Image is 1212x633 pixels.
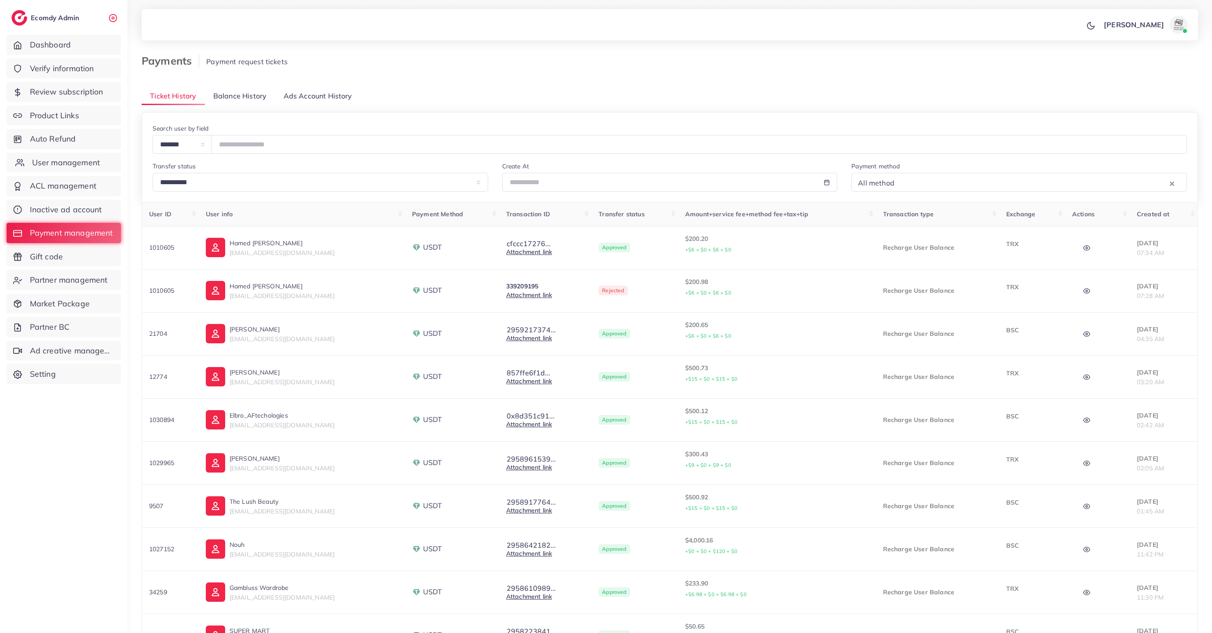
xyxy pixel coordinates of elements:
small: +$15 + $0 + $15 + $0 [685,376,737,382]
p: Gambluss Wardrobe [230,582,335,593]
p: BSC [1006,411,1058,422]
p: [DATE] [1137,324,1190,335]
span: Transaction ID [506,210,550,218]
label: Search user by field [153,124,208,133]
p: 12774 [149,371,192,382]
p: 21704 [149,328,192,339]
a: Ad creative management [7,341,121,361]
img: ic-user-info.36bf1079.svg [206,496,225,516]
a: [PERSON_NAME]avatar [1099,16,1191,33]
span: 03:20 AM [1137,378,1164,386]
span: Verify information [30,63,94,74]
img: payment [412,502,421,510]
a: Product Links [7,105,121,126]
span: User management [32,157,100,168]
p: $233.90 [685,578,869,600]
img: avatar [1170,16,1187,33]
p: TRX [1006,454,1058,465]
p: Recharge User Balance [883,501,992,511]
span: USDT [423,501,442,511]
span: [EMAIL_ADDRESS][DOMAIN_NAME] [230,507,335,515]
span: [EMAIL_ADDRESS][DOMAIN_NAME] [230,593,335,601]
label: Payment method [851,162,900,171]
a: Partner management [7,270,121,290]
span: Approved [599,372,630,382]
span: Rejected [599,286,628,295]
img: payment [412,458,421,467]
span: USDT [423,242,442,252]
h2: Ecomdy Admin [31,14,81,22]
img: payment [412,329,421,338]
span: Ads Account History [284,91,352,101]
span: [EMAIL_ADDRESS][DOMAIN_NAME] [230,378,335,386]
a: Gift code [7,247,121,267]
span: Approved [599,329,630,338]
a: Verify information [7,58,121,79]
span: [EMAIL_ADDRESS][DOMAIN_NAME] [230,464,335,472]
span: Product Links [30,110,79,121]
p: [DATE] [1137,410,1190,421]
span: USDT [423,458,442,468]
p: $200.65 [685,320,869,341]
p: TRX [1006,368,1058,378]
img: ic-user-info.36bf1079.svg [206,367,225,386]
a: Attachment link [506,248,552,256]
p: BSC [1006,497,1058,508]
h3: Payments [142,55,199,67]
span: USDT [423,328,442,338]
button: 2958917764... [506,498,556,506]
p: 9507 [149,501,192,511]
a: Attachment link [506,420,552,428]
a: Attachment link [506,506,552,514]
button: 857ffe6f1d... [506,369,551,377]
button: 2958610989... [506,584,556,592]
p: Recharge User Balance [883,587,992,597]
span: Review subscription [30,86,103,98]
p: TRX [1006,583,1058,594]
p: 34259 [149,587,192,597]
p: [PERSON_NAME] [230,367,335,378]
span: Created at [1137,210,1170,218]
img: ic-user-info.36bf1079.svg [206,539,225,559]
span: [EMAIL_ADDRESS][DOMAIN_NAME] [230,335,335,343]
p: Recharge User Balance [883,242,992,253]
span: Transaction type [883,210,934,218]
p: Nouh [230,539,335,550]
img: payment [412,545,421,553]
p: Recharge User Balance [883,285,992,296]
span: Setting [30,368,56,380]
button: cfccc17276... [506,240,551,247]
span: Payment request tickets [206,57,288,66]
p: $500.73 [685,363,869,384]
span: Gift code [30,251,63,262]
p: $200.20 [685,233,869,255]
a: Attachment link [506,463,552,471]
span: USDT [423,587,442,597]
small: +$6 + $0 + $6 + $0 [685,333,731,339]
span: Exchange [1006,210,1035,218]
span: Approved [599,415,630,425]
p: 1029965 [149,458,192,468]
img: payment [412,415,421,424]
span: All method [856,177,896,190]
button: Clear Selected [1170,178,1174,188]
p: Elbro_AFtechologies [230,410,335,421]
a: Attachment link [506,377,552,385]
span: Approved [599,458,630,468]
span: Approved [599,544,630,554]
img: payment [412,372,421,381]
a: Market Package [7,294,121,314]
span: 07:28 AM [1137,292,1164,300]
span: [EMAIL_ADDRESS][DOMAIN_NAME] [230,249,335,257]
p: [DATE] [1137,367,1190,378]
span: Transfer status [599,210,644,218]
p: Recharge User Balance [883,458,992,468]
img: ic-user-info.36bf1079.svg [206,582,225,602]
button: 0x8d351c91... [506,412,555,420]
span: 02:05 AM [1137,464,1164,472]
button: 2958961539... [506,455,556,463]
small: +$9 + $0 + $9 + $0 [685,462,731,468]
span: [EMAIL_ADDRESS][DOMAIN_NAME] [230,421,335,429]
a: Auto Refund [7,129,121,149]
span: 02:42 AM [1137,421,1164,429]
